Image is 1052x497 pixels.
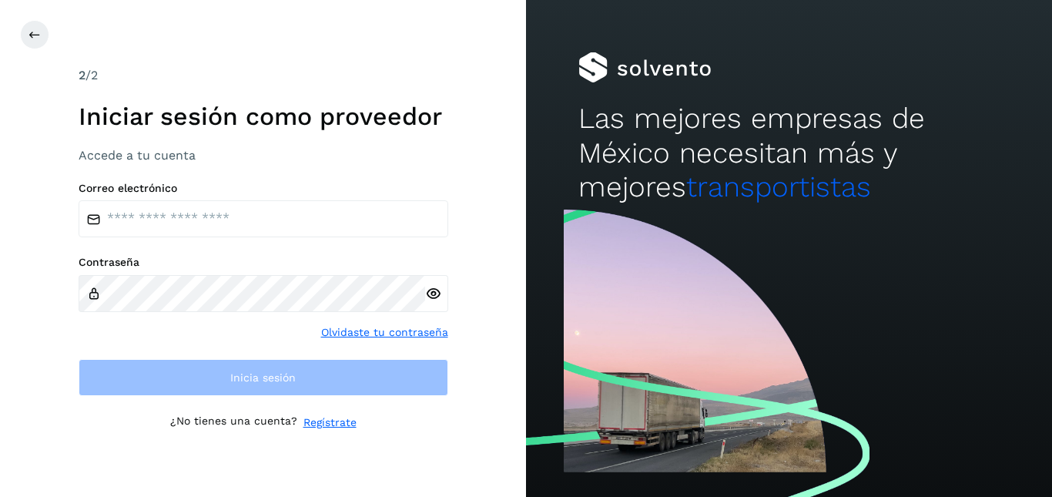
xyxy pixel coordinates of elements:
h3: Accede a tu cuenta [79,148,448,163]
span: Inicia sesión [230,372,296,383]
a: Regístrate [303,415,357,431]
span: transportistas [686,170,871,203]
label: Contraseña [79,256,448,269]
span: 2 [79,68,85,82]
h2: Las mejores empresas de México necesitan más y mejores [578,102,999,204]
p: ¿No tienes una cuenta? [170,415,297,431]
button: Inicia sesión [79,359,448,396]
h1: Iniciar sesión como proveedor [79,102,448,131]
div: /2 [79,66,448,85]
a: Olvidaste tu contraseña [321,324,448,341]
label: Correo electrónico [79,182,448,195]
